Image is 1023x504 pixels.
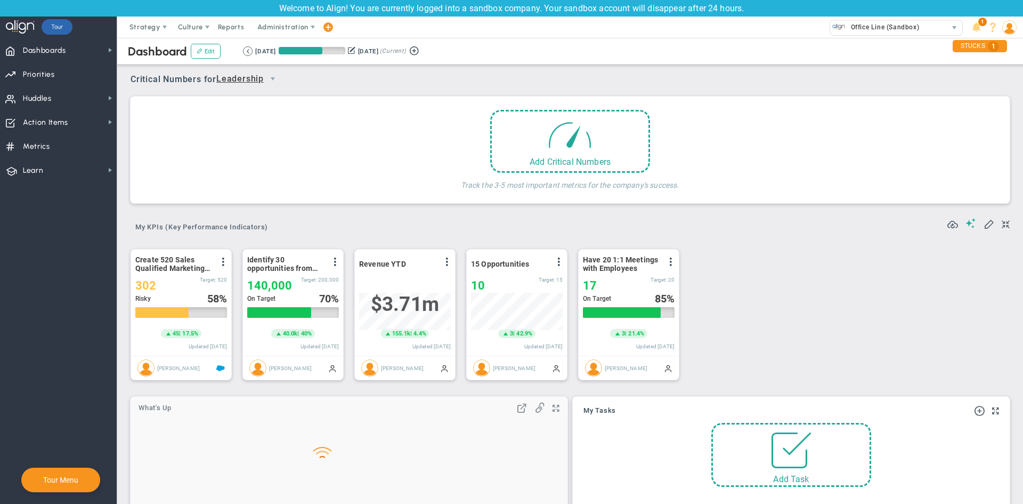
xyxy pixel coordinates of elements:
span: | [513,330,515,337]
span: On Target [583,295,611,302]
span: Updated [DATE] [412,343,451,349]
span: Dashboards [23,39,66,62]
span: [PERSON_NAME] [493,365,535,371]
span: Manually Updated [328,364,337,372]
img: Mike Struthers [137,359,155,377]
span: 42.9% [516,330,532,337]
span: 10 [471,279,485,292]
span: Target: [200,277,216,283]
span: Manually Updated [552,364,561,372]
span: 1 [988,41,999,52]
span: Leadership [216,73,264,86]
li: Announcements [968,17,985,38]
div: [DATE] [358,46,378,56]
span: Target: [539,277,555,283]
span: Huddles [23,87,52,110]
span: | [179,330,181,337]
span: Updated [DATE] [189,343,227,349]
span: Updated [DATE] [636,343,675,349]
span: 1 [978,18,987,26]
div: Period Progress: 66% Day 60 of 90 with 30 remaining. [279,47,345,54]
img: Mike Struthers [249,359,266,377]
span: 58 [207,292,219,305]
span: select [264,70,282,88]
li: Help & Frequently Asked Questions (FAQ) [985,17,1001,38]
span: [PERSON_NAME] [605,365,647,371]
span: Learn [23,159,43,182]
span: | [297,330,299,337]
span: [PERSON_NAME] [157,365,200,371]
span: Administration [257,23,308,31]
span: 200,000 [318,277,339,283]
span: 302 [135,279,156,292]
img: 33571.Company.photo [832,20,846,34]
span: Action Items [23,111,68,134]
span: Refresh Data [947,218,958,228]
span: Risky [135,295,151,302]
span: 3 [510,330,513,338]
span: Priorities [23,63,55,86]
span: 85 [655,292,667,305]
span: 3 [622,330,625,338]
span: Manually Updated [440,364,449,372]
span: Reports [213,17,250,38]
img: 29899.Person.photo [1002,20,1017,35]
span: 70 [319,292,331,305]
span: 140,000 [247,279,292,292]
div: % [319,293,339,305]
span: Critical Numbers for [131,70,285,90]
span: 40% [301,330,312,337]
button: My KPIs (Key Performance Indicators) [131,219,273,237]
span: Have 20 1:1 Meetings with Employees [583,255,660,273]
span: Dashboard [128,44,187,59]
span: select [947,20,962,35]
span: Revenue YTD [359,260,406,268]
span: Culture [178,23,203,31]
div: % [207,293,228,305]
span: 4.4% [413,330,426,337]
div: [DATE] [255,46,275,56]
span: 155.1k [392,330,410,338]
a: My Tasks [583,407,616,415]
span: Strategy [129,23,160,31]
button: Tour Menu [40,475,82,485]
span: 21.4% [628,330,644,337]
span: My Tasks [583,407,616,414]
span: | [410,330,412,337]
span: Create 520 Sales Qualified Marketing Leads [135,255,213,273]
span: Target: [651,277,667,283]
span: Updated [DATE] [301,343,339,349]
span: 15 [556,277,563,283]
span: | [625,330,627,337]
span: On Target [247,295,275,302]
div: STUCKS [953,40,1007,52]
h4: Track the 3-5 most important metrics for the company's success. [461,173,679,190]
span: 520 [217,277,227,283]
span: 17.5% [182,330,198,337]
span: 20 [668,277,675,283]
span: 40.0k [283,330,298,338]
button: Edit [191,44,221,59]
span: My KPIs (Key Performance Indicators) [131,219,273,236]
img: Mike Struthers [361,359,378,377]
span: Updated [DATE] [524,343,563,349]
span: $3,707,282 [371,293,439,316]
img: Mike Struthers [473,359,490,377]
span: Salesforce Enabled<br ></span>Sandbox: Quarterly Leads and Opportunities [216,364,225,372]
span: Manually Updated [664,364,672,372]
span: [PERSON_NAME] [381,365,424,371]
span: Target: [301,277,317,283]
span: Office Line (Sandbox) [846,20,919,34]
div: % [655,293,675,305]
span: Suggestions (AI Feature) [965,218,976,228]
span: Edit My KPIs [984,218,994,229]
span: (Current) [380,46,405,56]
span: 17 [583,279,597,292]
span: 15 Opportunities [471,260,530,268]
div: Add Critical Numbers [492,157,648,167]
span: 45 [173,330,179,338]
span: Identify 30 opportunities from SmithCo resulting in $200K new sales [247,255,324,273]
button: Go to previous period [243,46,253,56]
div: Add Task [713,474,870,484]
